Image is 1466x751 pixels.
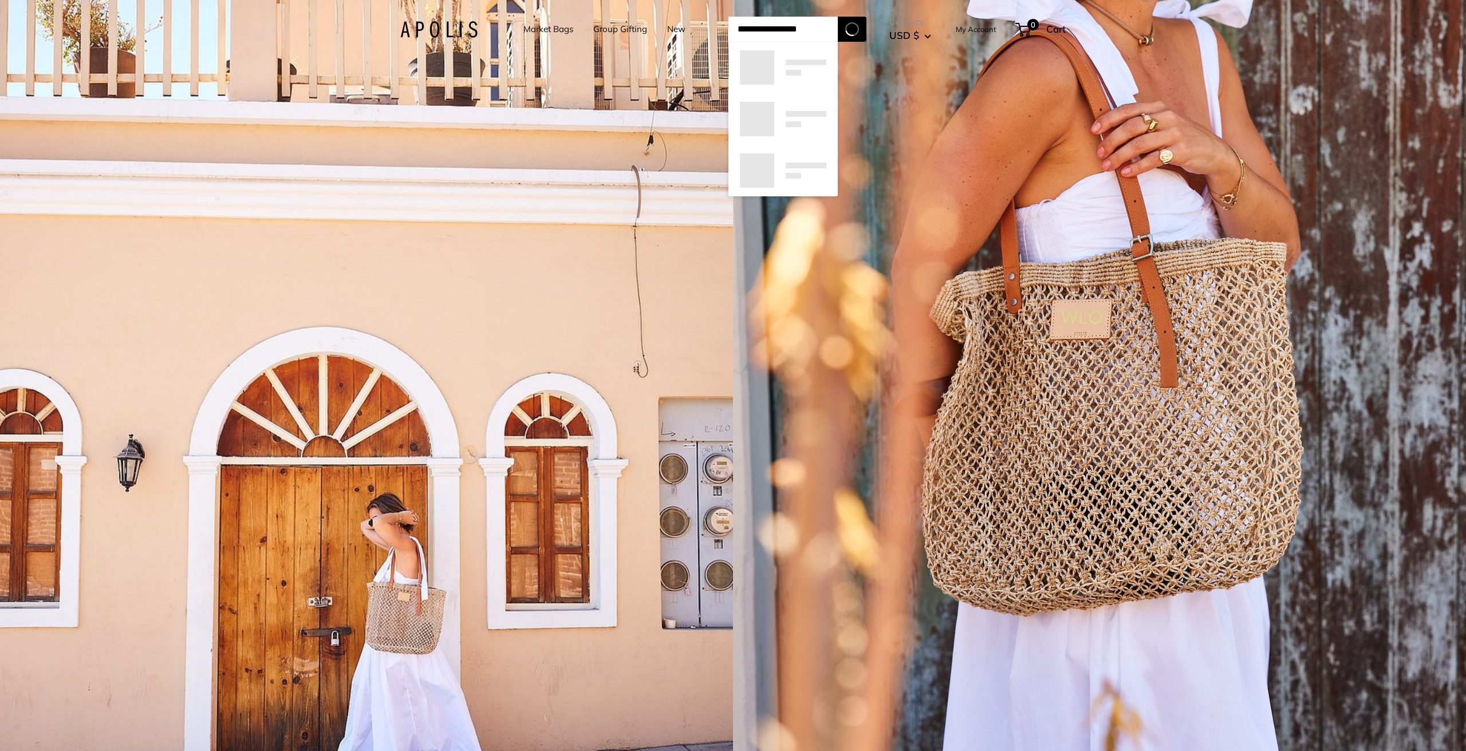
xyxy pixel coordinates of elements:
[667,21,685,37] a: New
[400,21,478,38] img: Apolis
[728,17,838,42] input: Search...
[593,21,647,37] a: Group Gifting
[1046,23,1066,35] span: Cart
[1016,20,1066,38] a: 0 Cart
[889,29,919,41] span: USD $
[838,17,866,42] button: Search
[889,26,931,45] button: USD $
[523,21,573,37] a: Market Bags
[1027,19,1039,30] span: 0
[956,22,996,36] a: My Account
[889,14,931,30] span: Currency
